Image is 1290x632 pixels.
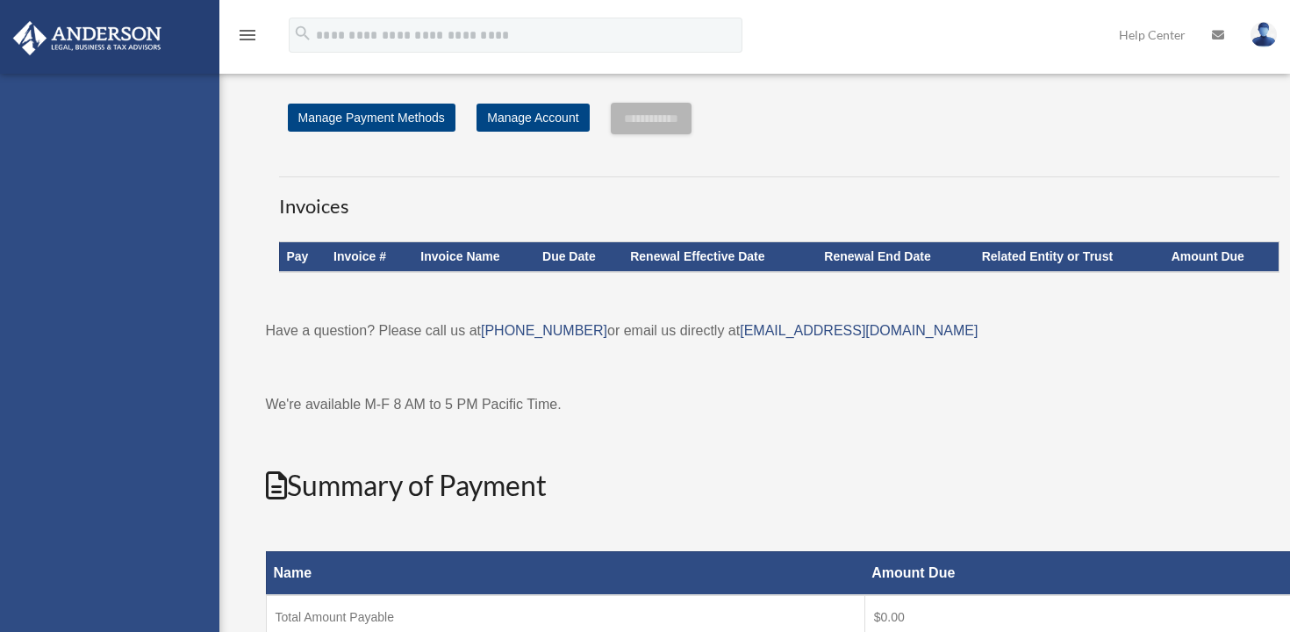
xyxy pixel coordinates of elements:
[1251,22,1277,47] img: User Pic
[288,104,455,132] a: Manage Payment Methods
[266,551,864,595] th: Name
[237,25,258,46] i: menu
[293,24,312,43] i: search
[8,21,167,55] img: Anderson Advisors Platinum Portal
[535,242,623,272] th: Due Date
[481,323,607,338] a: [PHONE_NUMBER]
[326,242,413,272] th: Invoice #
[237,31,258,46] a: menu
[279,242,326,272] th: Pay
[477,104,589,132] a: Manage Account
[413,242,535,272] th: Invoice Name
[623,242,817,272] th: Renewal Effective Date
[817,242,974,272] th: Renewal End Date
[740,323,978,338] a: [EMAIL_ADDRESS][DOMAIN_NAME]
[975,242,1165,272] th: Related Entity or Trust
[279,176,1279,220] h3: Invoices
[1165,242,1279,272] th: Amount Due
